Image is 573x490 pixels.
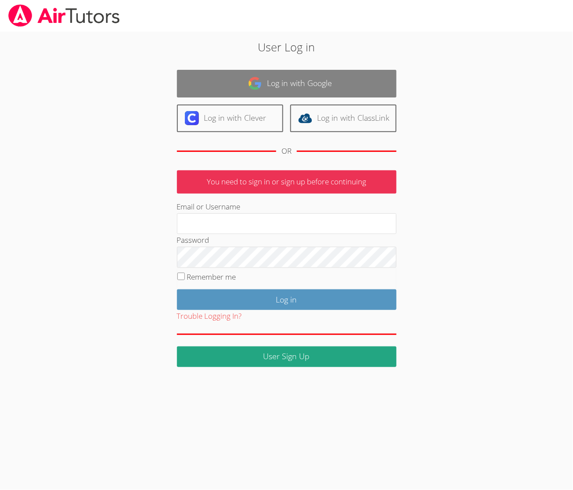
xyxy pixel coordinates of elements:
[177,235,209,245] label: Password
[132,39,441,55] h2: User Log in
[281,145,292,158] div: OR
[177,346,396,367] a: User Sign Up
[177,310,242,323] button: Trouble Logging In?
[7,4,121,27] img: airtutors_banner-c4298cdbf04f3fff15de1276eac7730deb9818008684d7c2e4769d2f7ddbe033.png
[298,111,312,125] img: classlink-logo-d6bb404cc1216ec64c9a2012d9dc4662098be43eaf13dc465df04b49fa7ab582.svg
[177,170,396,194] p: You need to sign in or sign up before continuing
[187,272,236,282] label: Remember me
[177,289,396,310] input: Log in
[177,202,241,212] label: Email or Username
[248,76,262,90] img: google-logo-50288ca7cdecda66e5e0955fdab243c47b7ad437acaf1139b6f446037453330a.svg
[185,111,199,125] img: clever-logo-6eab21bc6e7a338710f1a6ff85c0baf02591cd810cc4098c63d3a4b26e2feb20.svg
[290,104,396,132] a: Log in with ClassLink
[177,104,283,132] a: Log in with Clever
[177,70,396,97] a: Log in with Google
